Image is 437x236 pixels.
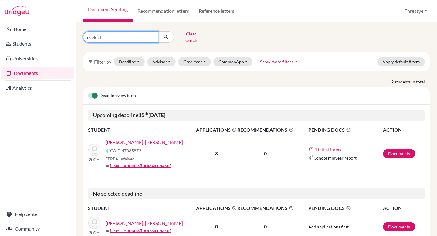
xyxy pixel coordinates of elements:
[105,220,183,227] a: [PERSON_NAME], [PERSON_NAME]
[105,139,183,146] a: [PERSON_NAME], [PERSON_NAME]
[314,155,357,161] span: School midyear report
[391,79,395,85] strong: 2
[88,156,100,163] p: 2026
[377,57,425,66] button: Apply default filters
[83,31,158,43] input: Find student by name...
[260,59,293,64] span: Show more filters
[94,59,111,65] span: Filter by
[114,57,145,66] button: Deadline
[118,156,135,161] span: - Waived
[105,148,110,153] img: Common App logo
[88,110,425,121] h5: Upcoming deadline
[105,164,109,168] span: mail
[308,204,382,212] span: PENDING DOCS
[105,156,135,162] span: FERPA
[110,163,171,169] a: [EMAIL_ADDRESS][DOMAIN_NAME]
[383,149,415,158] a: Documents
[88,144,100,156] img: Shawn Wondo, Ezekiel
[196,126,237,133] span: APPLICATIONS
[138,112,165,118] b: 15 [DATE]
[383,126,425,134] th: ACTION
[383,204,425,212] th: ACTION
[215,224,218,229] b: 0
[174,29,208,45] button: Clear search
[88,126,196,134] th: STUDENT
[1,208,74,220] a: Help center
[1,67,74,79] a: Documents
[5,6,29,16] img: Bridge-U
[110,228,171,234] a: [EMAIL_ADDRESS][DOMAIN_NAME]
[178,57,211,66] button: Grad Year
[308,126,382,133] span: PENDING DOCS
[314,146,341,153] button: 1 initial forms
[237,204,293,212] span: RECOMMENDATIONS
[144,111,148,116] sup: th
[255,57,304,66] button: Show more filtersarrow_drop_up
[100,92,136,99] span: Deadline view is on
[402,5,430,17] button: Thressye
[237,223,293,230] p: 0
[88,188,425,200] h5: No selected deadline
[88,204,196,212] th: STUDENT
[215,150,218,156] b: 8
[213,57,253,66] button: CommonApp
[383,222,415,231] a: Documents
[1,52,74,65] a: Universities
[237,126,293,133] span: RECOMMENDATIONS
[196,204,237,212] span: APPLICATIONS
[1,223,74,235] a: Community
[308,224,349,229] span: Add applications first
[88,59,93,64] i: filter_list
[293,59,299,65] i: arrow_drop_up
[1,23,74,35] a: Home
[147,57,176,66] button: Advisor
[1,82,74,94] a: Analytics
[110,147,141,154] span: CAID 47085873
[308,147,313,152] img: Common App logo
[237,150,293,157] p: 0
[308,155,313,160] img: Common App logo
[1,38,74,50] a: Students
[88,217,100,229] img: Ezekiel Girsang, Schatz
[105,229,109,233] span: mail
[395,79,430,85] span: students in total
